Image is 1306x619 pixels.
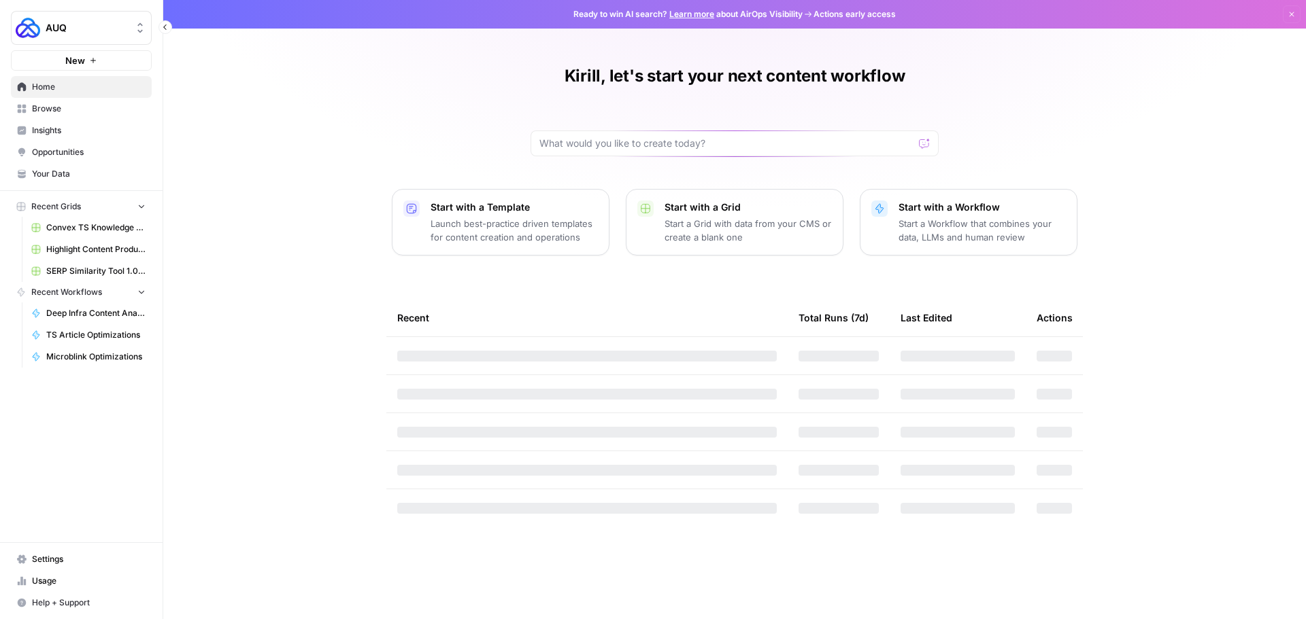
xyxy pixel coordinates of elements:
button: New [11,50,152,71]
p: Start with a Grid [665,200,832,214]
a: SERP Similarity Tool 1.0 Grid [25,260,152,282]
input: What would you like to create today? [539,137,914,150]
p: Start with a Workflow [899,200,1066,214]
span: Opportunities [32,146,146,158]
span: AUQ [46,21,128,35]
span: Browse [32,103,146,115]
button: Recent Workflows [11,282,152,302]
img: AUQ Logo [16,16,40,40]
button: Recent Grids [11,196,152,217]
p: Start a Grid with data from your CMS or create a blank one [665,217,832,244]
span: Deep Infra Content Analysis [46,307,146,319]
span: Recent Workflows [31,286,102,298]
span: Convex TS Knowledge Base Articles Grid [46,222,146,234]
h1: Kirill, let's start your next content workflow [565,65,905,87]
span: Home [32,81,146,93]
span: Recent Grids [31,200,81,213]
span: Highlight Content Production [46,243,146,255]
a: Browse [11,98,152,120]
a: Convex TS Knowledge Base Articles Grid [25,217,152,238]
a: Microblink Optimizations [25,346,152,368]
div: Actions [1037,299,1073,336]
span: Settings [32,553,146,565]
button: Start with a WorkflowStart a Workflow that combines your data, LLMs and human review [860,189,1077,255]
a: Highlight Content Production [25,238,152,260]
button: Start with a GridStart a Grid with data from your CMS or create a blank one [626,189,843,255]
span: Your Data [32,168,146,180]
a: Settings [11,548,152,570]
div: Recent [397,299,777,336]
button: Help + Support [11,592,152,614]
a: Insights [11,120,152,141]
span: Insights [32,124,146,137]
a: TS Article Optimizations [25,324,152,346]
div: Total Runs (7d) [799,299,869,336]
span: Usage [32,575,146,587]
span: SERP Similarity Tool 1.0 Grid [46,265,146,277]
span: TS Article Optimizations [46,329,146,341]
div: Last Edited [901,299,952,336]
a: Learn more [669,9,714,19]
a: Usage [11,570,152,592]
span: Help + Support [32,597,146,609]
a: Your Data [11,163,152,185]
a: Home [11,76,152,98]
span: Ready to win AI search? about AirOps Visibility [573,8,803,20]
a: Deep Infra Content Analysis [25,302,152,324]
button: Workspace: AUQ [11,11,152,45]
a: Opportunities [11,141,152,163]
p: Start a Workflow that combines your data, LLMs and human review [899,217,1066,244]
p: Start with a Template [431,200,598,214]
button: Start with a TemplateLaunch best-practice driven templates for content creation and operations [392,189,609,255]
span: New [65,54,85,67]
span: Actions early access [814,8,896,20]
span: Microblink Optimizations [46,351,146,363]
p: Launch best-practice driven templates for content creation and operations [431,217,598,244]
